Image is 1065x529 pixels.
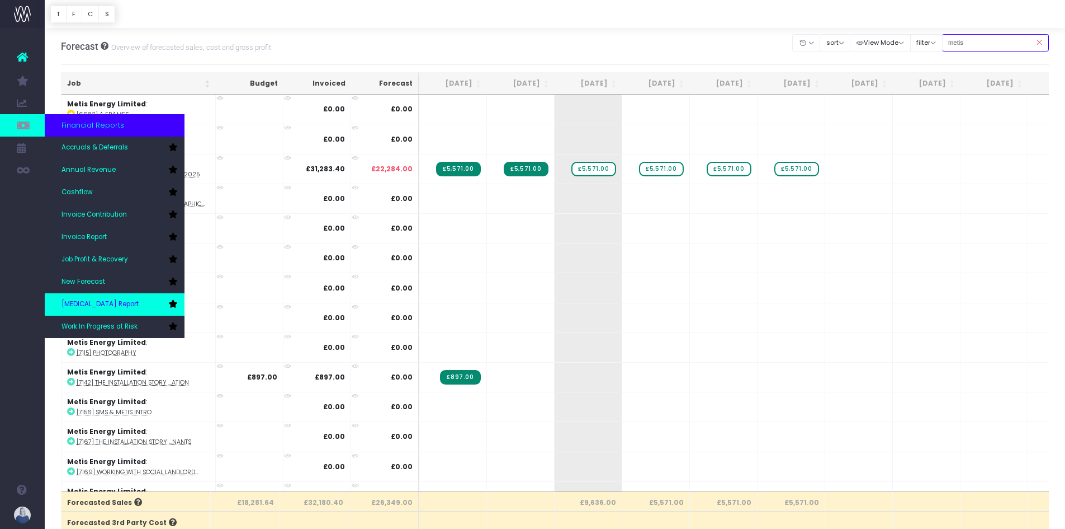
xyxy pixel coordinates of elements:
a: [MEDICAL_DATA] Report [45,293,184,316]
th: Invoiced [283,73,351,95]
th: £32,180.40 [280,491,349,512]
span: wayahead Sales Forecast Item [707,162,751,176]
th: Aug 25: activate to sort column ascending [487,73,555,95]
span: Streamtime Invoice: 5168 – [7142] The Installation Story Animation - voiceover [440,370,480,385]
span: £0.00 [391,462,413,472]
td: : [61,95,216,124]
span: £0.00 [391,372,413,382]
span: wayahead Sales Forecast Item [571,162,616,176]
strong: £0.00 [323,253,345,263]
th: Mar 26: activate to sort column ascending [960,73,1028,95]
th: Oct 25: activate to sort column ascending [622,73,690,95]
span: New Forecast [61,277,105,287]
td: : [61,333,216,362]
abbr: [7142] The Installation Story Animation [77,378,189,387]
span: £0.00 [391,283,413,293]
span: £22,284.00 [371,164,413,174]
abbr: [6682] A frames [77,110,129,119]
abbr: [7156] SMS & Metis Intro [77,408,152,416]
th: Jan 26: activate to sort column ascending [825,73,893,95]
a: New Forecast [45,271,184,293]
span: £0.00 [391,223,413,233]
th: Feb 26: activate to sort column ascending [893,73,960,95]
td: : [61,481,216,511]
span: £0.00 [391,313,413,323]
abbr: [7169] Working with Social Landlords [77,468,198,476]
td: : [61,362,216,392]
th: £5,571.00 [690,491,758,512]
span: wayahead Sales Forecast Item [774,162,818,176]
span: £0.00 [391,402,413,412]
strong: Metis Energy Limited [67,457,146,466]
strong: £897.00 [247,372,277,382]
strong: £0.00 [323,402,345,411]
button: S [98,6,115,23]
a: Annual Revenue [45,159,184,181]
a: Job Profit & Recovery [45,249,184,271]
th: Jul 25: activate to sort column ascending [419,73,487,95]
span: Accruals & Deferrals [61,143,128,153]
strong: £0.00 [323,462,345,471]
strong: £0.00 [323,194,345,203]
span: Invoice Contribution [61,210,127,220]
span: Work In Progress at Risk [61,322,138,332]
strong: Metis Energy Limited [67,338,146,347]
strong: £0.00 [323,283,345,293]
small: Overview of forecasted sales, cost and gross profit [108,41,271,52]
span: £0.00 [391,134,413,144]
strong: Metis Energy Limited [67,486,146,496]
strong: £0.00 [323,104,345,114]
th: Budget [216,73,283,95]
strong: £0.00 [323,313,345,322]
span: £0.00 [391,432,413,442]
span: Cashflow [61,188,93,198]
td: : [61,452,216,481]
strong: Metis Energy Limited [67,99,146,109]
span: [MEDICAL_DATA] Report [61,299,139,310]
span: Forecast [61,41,98,52]
span: £0.00 [391,104,413,114]
abbr: [7167] The Installation Story - Tenants [77,438,191,446]
span: wayahead Sales Forecast Item [639,162,683,176]
span: Forecasted Sales [67,498,142,508]
button: View Mode [850,34,911,52]
strong: £31,283.40 [306,164,345,174]
span: Financial Reports [61,120,124,131]
td: : [61,392,216,422]
strong: Metis Energy Limited [67,427,146,436]
th: Dec 25: activate to sort column ascending [758,73,825,95]
span: Annual Revenue [61,165,116,175]
span: £0.00 [391,343,413,353]
strong: £0.00 [323,343,345,352]
span: £0.00 [391,253,413,263]
th: Sep 25: activate to sort column ascending [555,73,622,95]
th: Nov 25: activate to sort column ascending [690,73,758,95]
span: £0.00 [391,194,413,204]
td: : [61,422,216,451]
a: Work In Progress at Risk [45,316,184,338]
span: Streamtime Invoice: 5145 – [6956] Metis Design & Marketing Support 2025 [436,162,480,176]
a: Invoice Contribution [45,204,184,226]
th: £5,571.00 [758,491,825,512]
a: Invoice Report [45,226,184,249]
abbr: [7115] Photography [77,349,136,357]
input: Search... [942,34,1049,52]
button: F [66,6,82,23]
a: Accruals & Deferrals [45,137,184,159]
th: £26,349.00 [349,491,419,512]
button: C [82,6,100,23]
img: images/default_profile_image.png [14,507,31,523]
strong: Metis Energy Limited [67,367,146,377]
button: T [50,6,67,23]
th: £5,571.00 [622,491,690,512]
a: Cashflow [45,181,184,204]
strong: £897.00 [315,372,345,382]
strong: £0.00 [323,223,345,233]
th: Forecast [351,73,419,95]
span: Invoice Report [61,232,107,242]
th: Job: activate to sort column ascending [61,73,216,95]
th: £9,636.00 [555,491,622,512]
strong: £0.00 [323,134,345,144]
span: Job Profit & Recovery [61,255,128,265]
span: Streamtime Invoice: 5174 – [6956] Metis Design & Marketing Support 2025 [504,162,548,176]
